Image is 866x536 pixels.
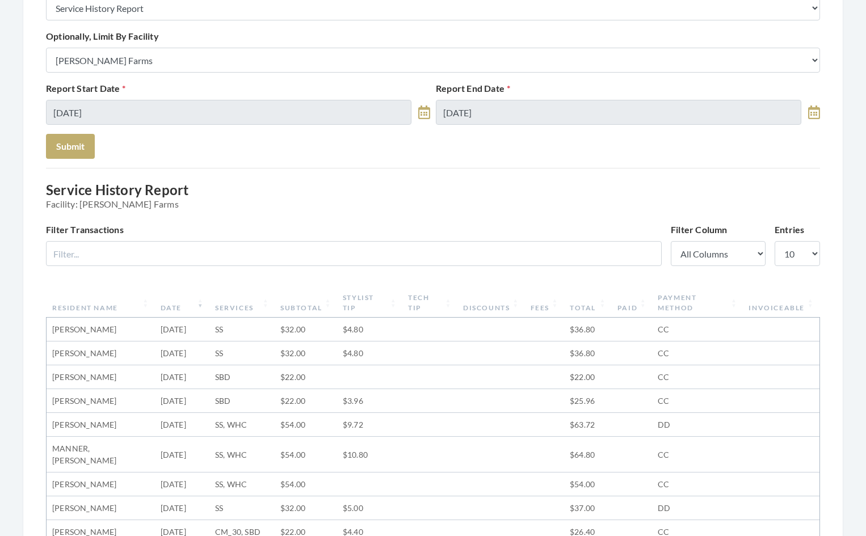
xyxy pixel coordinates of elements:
td: DD [652,413,743,437]
td: $54.00 [275,413,337,437]
a: toggle [418,100,430,125]
td: $5.00 [337,496,402,520]
td: CC [652,389,743,413]
label: Optionally, Limit By Facility [46,29,159,43]
td: [PERSON_NAME] [47,389,155,413]
th: Subtotal: activate to sort column ascending [275,288,337,318]
td: CC [652,437,743,472]
th: Paid: activate to sort column ascending [612,288,652,318]
td: $32.00 [275,341,337,365]
td: [DATE] [155,341,209,365]
input: Select Date [46,100,411,125]
th: Invoiceable: activate to sort column ascending [743,288,819,318]
span: Facility: [PERSON_NAME] Farms [46,199,820,209]
th: Stylist Tip: activate to sort column ascending [337,288,402,318]
td: [DATE] [155,389,209,413]
label: Report End Date [436,82,510,95]
td: CC [652,365,743,389]
td: [PERSON_NAME] [47,472,155,496]
label: Filter Transactions [46,223,124,237]
td: SS, WHC [209,472,275,496]
td: $64.80 [564,437,612,472]
td: [PERSON_NAME] [47,365,155,389]
td: $10.80 [337,437,402,472]
td: SS [209,318,275,341]
td: [PERSON_NAME] [47,318,155,341]
td: $22.00 [564,365,612,389]
td: MANNER, [PERSON_NAME] [47,437,155,472]
td: [DATE] [155,496,209,520]
th: Discounts: activate to sort column ascending [457,288,525,318]
td: [DATE] [155,472,209,496]
label: Filter Column [671,223,728,237]
td: $22.00 [275,389,337,413]
td: SS, WHC [209,413,275,437]
td: [DATE] [155,437,209,472]
input: Filter... [46,241,662,266]
td: $54.00 [275,437,337,472]
td: $4.80 [337,318,402,341]
td: SBD [209,389,275,413]
th: Total: activate to sort column ascending [564,288,612,318]
td: $3.96 [337,389,402,413]
td: $22.00 [275,365,337,389]
td: [DATE] [155,413,209,437]
td: $54.00 [275,472,337,496]
td: [DATE] [155,365,209,389]
td: $25.96 [564,389,612,413]
td: $9.72 [337,413,402,437]
th: Tech Tip: activate to sort column ascending [402,288,457,318]
td: DD [652,496,743,520]
td: SS [209,341,275,365]
td: [PERSON_NAME] [47,413,155,437]
th: Fees: activate to sort column ascending [525,288,564,318]
td: [PERSON_NAME] [47,341,155,365]
td: $32.00 [275,496,337,520]
td: $37.00 [564,496,612,520]
td: CC [652,318,743,341]
input: Select Date [436,100,801,125]
td: CC [652,341,743,365]
label: Entries [775,223,804,237]
label: Report Start Date [46,82,126,95]
td: $36.80 [564,318,612,341]
th: Date: activate to sort column ascending [155,288,209,318]
td: SS [209,496,275,520]
td: $4.80 [337,341,402,365]
td: $36.80 [564,341,612,365]
td: SBD [209,365,275,389]
a: toggle [808,100,820,125]
td: $54.00 [564,472,612,496]
td: CC [652,472,743,496]
h3: Service History Report [46,182,820,209]
td: SS, WHC [209,437,275,472]
td: $63.72 [564,413,612,437]
td: [PERSON_NAME] [47,496,155,520]
th: Payment Method: activate to sort column ascending [652,288,743,318]
td: $32.00 [275,318,337,341]
th: Services: activate to sort column ascending [209,288,275,318]
td: [DATE] [155,318,209,341]
button: Submit [46,134,95,159]
th: Resident Name: activate to sort column ascending [47,288,155,318]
